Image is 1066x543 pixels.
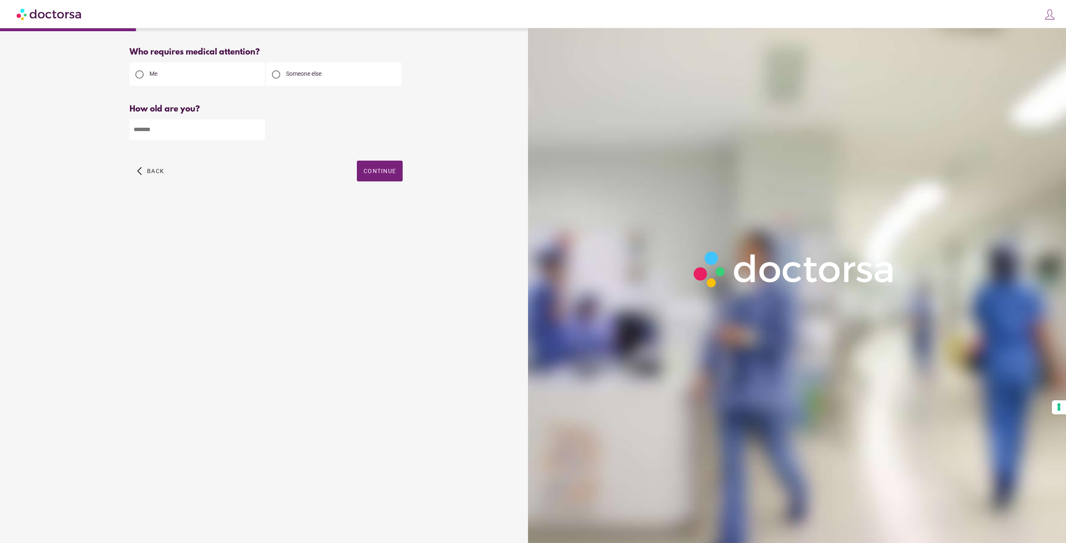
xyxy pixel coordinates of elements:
[1044,9,1056,20] img: icons8-customer-100.png
[17,5,82,23] img: Doctorsa.com
[286,70,321,77] span: Someone else
[1052,400,1066,414] button: Your consent preferences for tracking technologies
[357,161,403,181] button: Continue
[147,168,164,174] span: Back
[364,168,396,174] span: Continue
[134,161,167,181] button: arrow_back_ios Back
[149,70,157,77] span: Me
[130,47,403,57] div: Who requires medical attention?
[688,245,901,293] img: Logo-Doctorsa-trans-White-partial-flat.png
[130,104,403,114] div: How old are you?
